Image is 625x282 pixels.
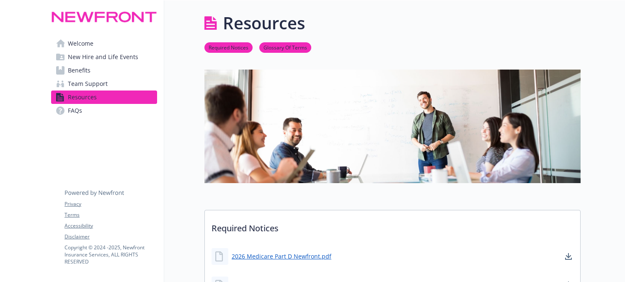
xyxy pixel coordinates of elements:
[65,211,157,219] a: Terms
[65,244,157,265] p: Copyright © 2024 - 2025 , Newfront Insurance Services, ALL RIGHTS RESERVED
[204,43,253,51] a: Required Notices
[51,104,157,117] a: FAQs
[51,91,157,104] a: Resources
[68,37,93,50] span: Welcome
[563,251,573,261] a: download document
[232,252,331,261] a: 2026 Medicare Part D Newfront.pdf
[51,50,157,64] a: New Hire and Life Events
[51,37,157,50] a: Welcome
[65,200,157,208] a: Privacy
[68,50,138,64] span: New Hire and Life Events
[68,77,108,91] span: Team Support
[223,10,305,36] h1: Resources
[204,70,581,183] img: resources page banner
[68,91,97,104] span: Resources
[65,222,157,230] a: Accessibility
[68,64,90,77] span: Benefits
[68,104,82,117] span: FAQs
[259,43,311,51] a: Glossary Of Terms
[205,210,580,241] p: Required Notices
[51,77,157,91] a: Team Support
[65,233,157,241] a: Disclaimer
[51,64,157,77] a: Benefits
